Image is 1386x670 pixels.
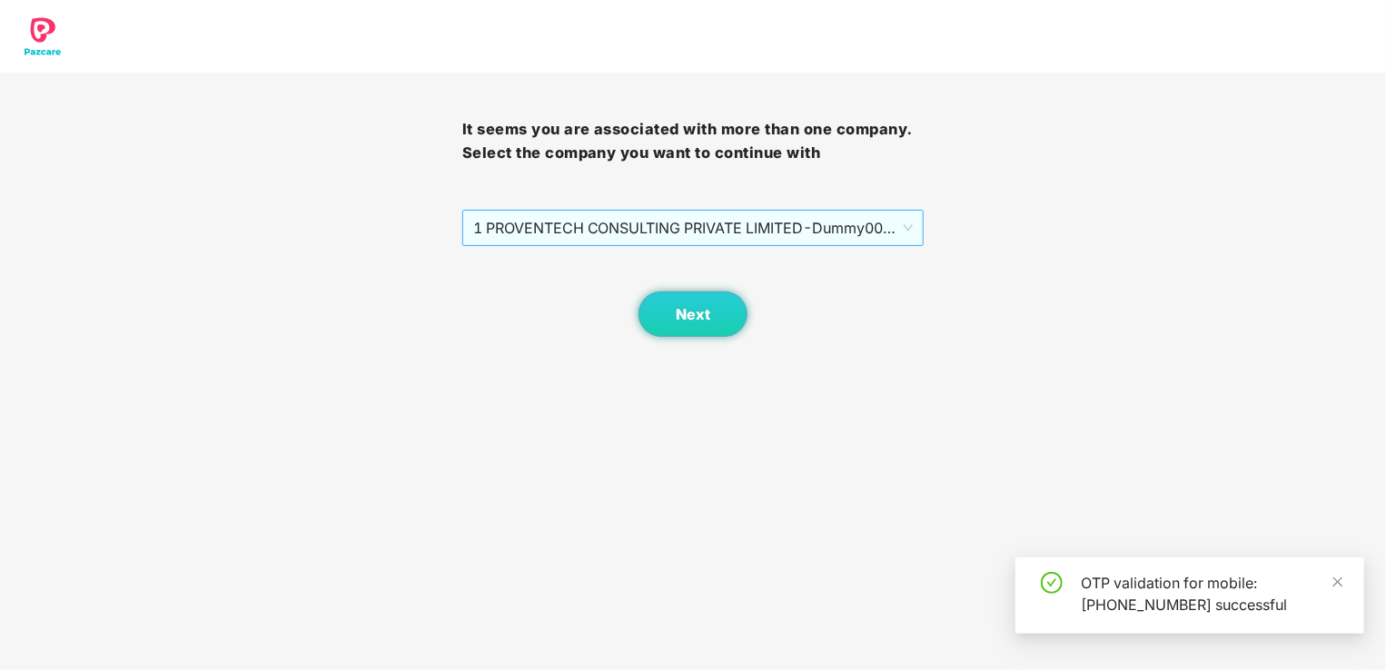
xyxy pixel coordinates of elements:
span: close [1332,576,1344,588]
span: 1 PROVENTECH CONSULTING PRIVATE LIMITED - Dummy001 - ADMIN [473,211,914,245]
button: Next [639,291,747,337]
div: OTP validation for mobile: [PHONE_NUMBER] successful [1081,572,1342,616]
h3: It seems you are associated with more than one company. Select the company you want to continue with [462,118,925,164]
span: Next [676,306,710,323]
span: check-circle [1041,572,1063,594]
